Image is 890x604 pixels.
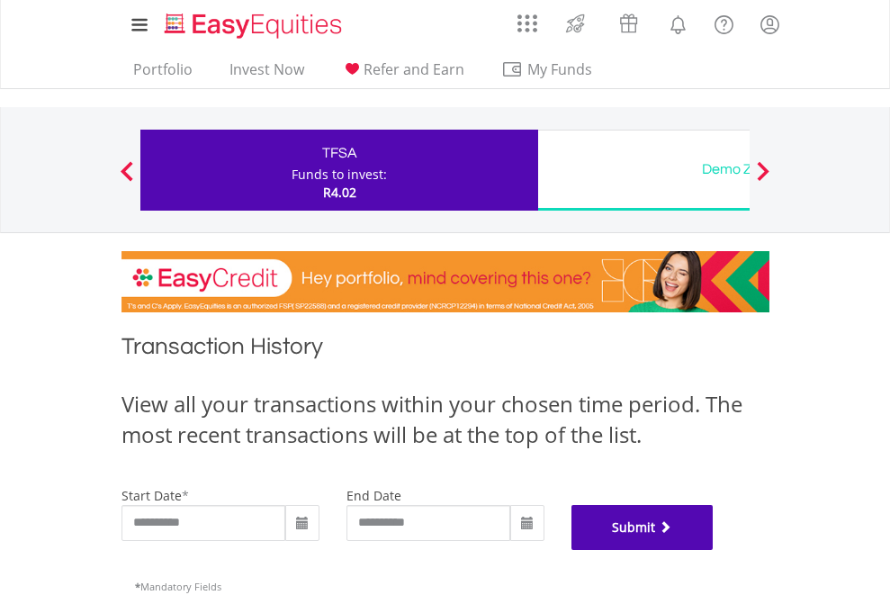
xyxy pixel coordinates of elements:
[346,487,401,504] label: end date
[121,389,769,451] div: View all your transactions within your chosen time period. The most recent transactions will be a...
[602,5,655,38] a: Vouchers
[571,505,714,550] button: Submit
[121,251,769,312] img: EasyCredit Promotion Banner
[614,9,643,38] img: vouchers-v2.svg
[292,166,387,184] div: Funds to invest:
[126,60,200,88] a: Portfolio
[747,5,793,44] a: My Profile
[501,58,619,81] span: My Funds
[323,184,356,201] span: R4.02
[517,14,537,33] img: grid-menu-icon.svg
[161,11,349,41] img: EasyEquities_Logo.png
[121,487,182,504] label: start date
[561,9,590,38] img: thrive-v2.svg
[109,170,145,188] button: Previous
[135,580,221,593] span: Mandatory Fields
[222,60,311,88] a: Invest Now
[151,140,527,166] div: TFSA
[655,5,701,41] a: Notifications
[701,5,747,41] a: FAQ's and Support
[745,170,781,188] button: Next
[157,5,349,41] a: Home page
[364,59,464,79] span: Refer and Earn
[121,330,769,371] h1: Transaction History
[334,60,472,88] a: Refer and Earn
[506,5,549,33] a: AppsGrid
